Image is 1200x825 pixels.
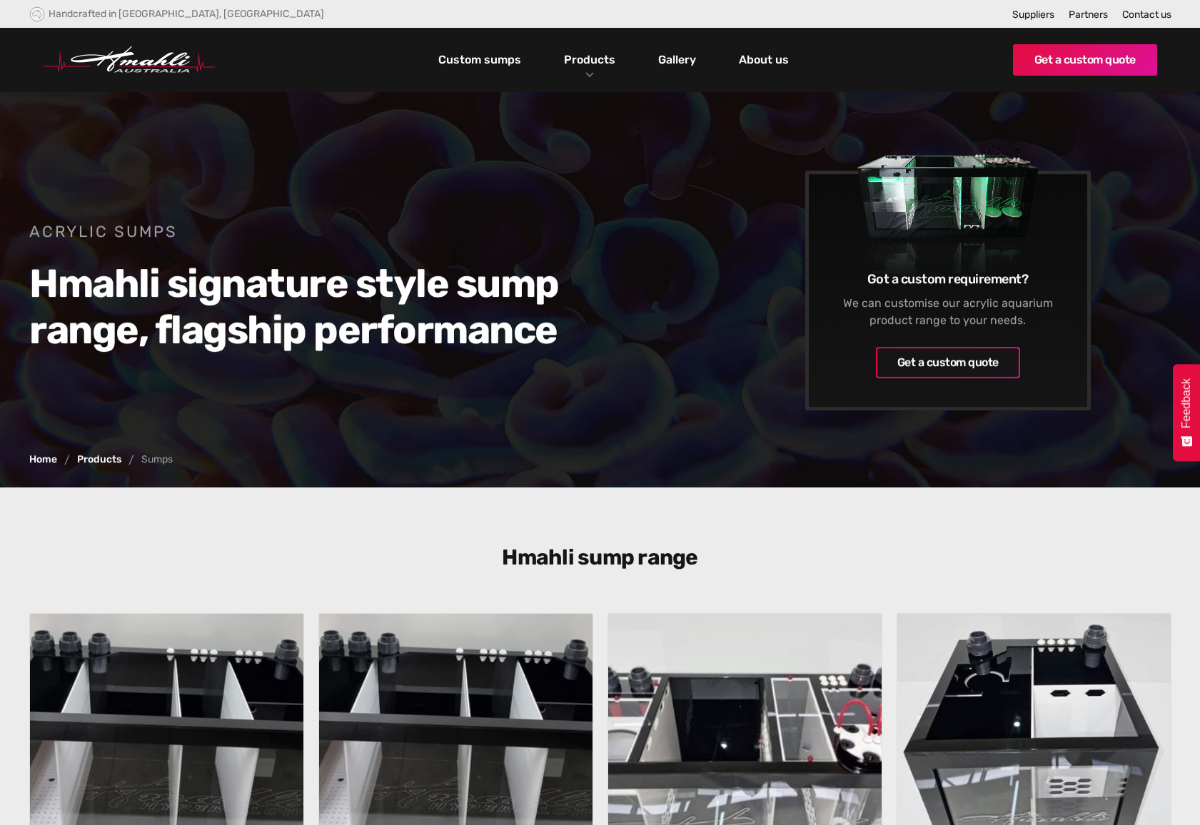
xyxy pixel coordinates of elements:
a: Get a custom quote [875,347,1019,378]
a: Partners [1069,9,1108,21]
span: Feedback [1180,378,1193,428]
div: We can customise our acrylic aquarium product range to your needs. [830,295,1065,329]
img: Hmahli Australia Logo [44,46,215,74]
h1: Acrylic Sumps [29,221,579,243]
a: home [44,46,215,74]
a: Suppliers [1012,9,1054,21]
div: Sumps [141,455,173,465]
h3: Hmahli sump range [326,545,875,570]
a: Gallery [655,48,700,72]
a: Custom sumps [435,48,525,72]
div: Handcrafted in [GEOGRAPHIC_DATA], [GEOGRAPHIC_DATA] [49,8,324,20]
button: Feedback - Show survey [1173,364,1200,461]
a: Products [560,49,619,70]
a: About us [735,48,792,72]
a: Get a custom quote [1013,44,1157,76]
h2: Hmahli signature style sump range, flagship performance [29,260,579,353]
div: Products [553,28,626,92]
h6: Got a custom requirement? [830,270,1065,288]
div: Get a custom quote [897,354,998,371]
a: Contact us [1122,9,1171,21]
a: Home [29,455,57,465]
img: Sumps [830,103,1065,313]
a: Products [77,455,121,465]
